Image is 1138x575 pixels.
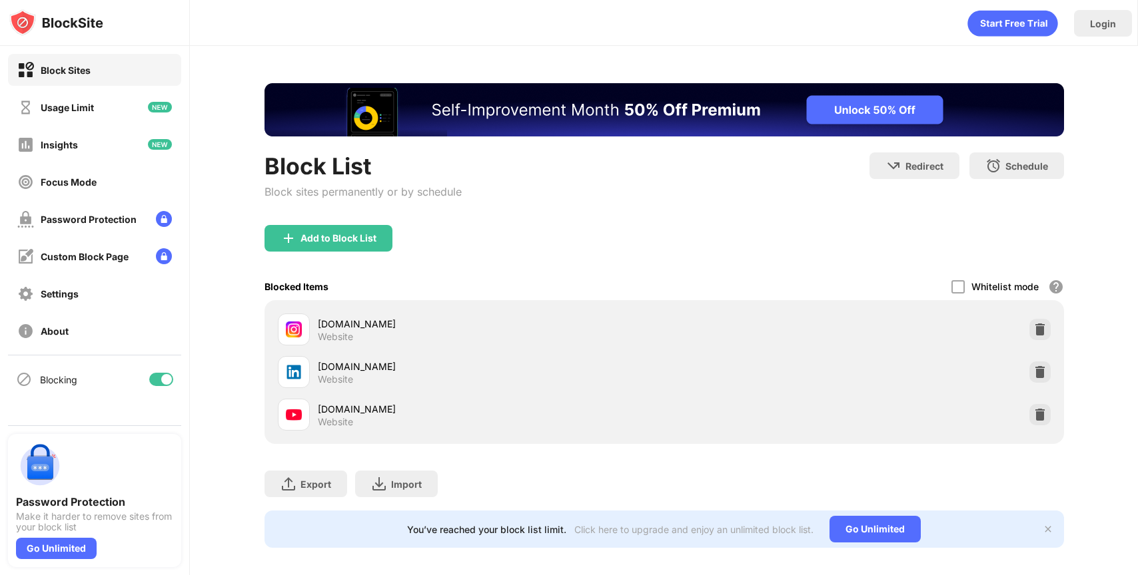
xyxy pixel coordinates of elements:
[318,317,664,331] div: [DOMAIN_NAME]
[41,214,137,225] div: Password Protection
[971,281,1039,292] div: Whitelist mode
[41,288,79,299] div: Settings
[16,495,173,508] div: Password Protection
[967,10,1058,37] div: animation
[286,407,302,423] img: favicons
[156,211,172,227] img: lock-menu.svg
[265,281,328,292] div: Blocked Items
[905,160,943,172] div: Redirect
[391,479,422,490] div: Import
[148,139,172,150] img: new-icon.svg
[318,402,664,416] div: [DOMAIN_NAME]
[16,511,173,532] div: Make it harder to remove sites from your block list
[17,211,34,228] img: password-protection-off.svg
[265,152,462,180] div: Block List
[17,323,34,339] img: about-off.svg
[41,176,97,188] div: Focus Mode
[265,83,1064,136] iframe: Banner
[40,374,77,385] div: Blocking
[17,248,34,265] img: customize-block-page-off.svg
[318,373,353,385] div: Website
[156,248,172,264] img: lock-menu.svg
[16,442,64,490] img: push-password-protection.svg
[41,139,78,150] div: Insights
[41,325,69,337] div: About
[41,102,94,113] div: Usage Limit
[830,516,921,542] div: Go Unlimited
[17,136,34,153] img: insights-off.svg
[286,321,302,337] img: favicons
[1005,160,1048,172] div: Schedule
[9,9,103,36] img: logo-blocksite.svg
[41,65,91,76] div: Block Sites
[300,479,331,490] div: Export
[265,185,462,198] div: Block sites permanently or by schedule
[318,331,353,343] div: Website
[17,286,34,302] img: settings-off.svg
[286,364,302,380] img: favicons
[1043,524,1053,534] img: x-button.svg
[318,359,664,373] div: [DOMAIN_NAME]
[300,233,376,244] div: Add to Block List
[574,524,814,535] div: Click here to upgrade and enjoy an unlimited block list.
[17,174,34,190] img: focus-off.svg
[148,102,172,112] img: new-icon.svg
[1090,18,1116,29] div: Login
[17,62,34,79] img: block-on.svg
[41,251,129,262] div: Custom Block Page
[16,371,32,387] img: blocking-icon.svg
[407,524,566,535] div: You’ve reached your block list limit.
[318,416,353,428] div: Website
[17,99,34,116] img: time-usage-off.svg
[16,538,97,559] div: Go Unlimited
